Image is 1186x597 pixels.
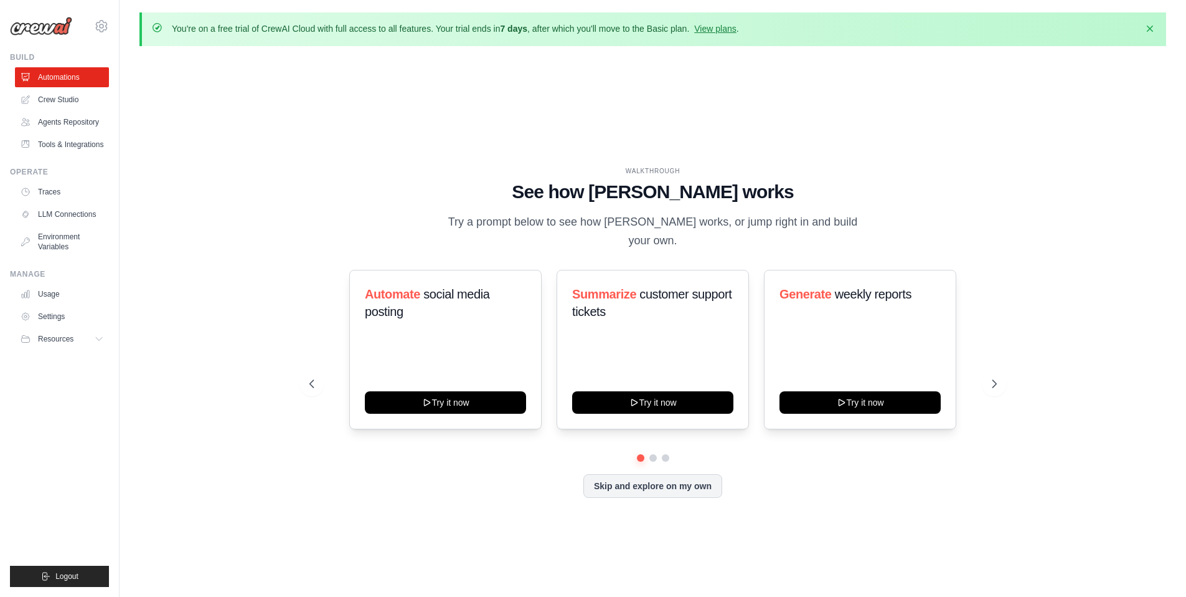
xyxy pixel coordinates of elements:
[15,284,109,304] a: Usage
[572,287,636,301] span: Summarize
[779,391,941,414] button: Try it now
[15,135,109,155] a: Tools & Integrations
[365,287,420,301] span: Automate
[10,566,109,587] button: Logout
[15,67,109,87] a: Automations
[10,167,109,177] div: Operate
[10,17,72,36] img: Logo
[365,287,490,318] span: social media posting
[10,52,109,62] div: Build
[15,227,109,257] a: Environment Variables
[500,24,527,34] strong: 7 days
[365,391,526,414] button: Try it now
[15,112,109,132] a: Agents Repository
[583,474,722,498] button: Skip and explore on my own
[309,181,997,203] h1: See how [PERSON_NAME] works
[779,287,832,301] span: Generate
[694,24,736,34] a: View plans
[15,204,109,224] a: LLM Connections
[172,22,739,35] p: You're on a free trial of CrewAI Cloud with full access to all features. Your trial ends in , aft...
[835,287,911,301] span: weekly reports
[572,287,732,318] span: customer support tickets
[15,329,109,349] button: Resources
[15,90,109,110] a: Crew Studio
[572,391,733,414] button: Try it now
[38,334,73,344] span: Resources
[444,213,862,250] p: Try a prompt below to see how [PERSON_NAME] works, or jump right in and build your own.
[309,166,997,176] div: WALKTHROUGH
[55,571,78,581] span: Logout
[10,269,109,279] div: Manage
[15,307,109,327] a: Settings
[15,182,109,202] a: Traces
